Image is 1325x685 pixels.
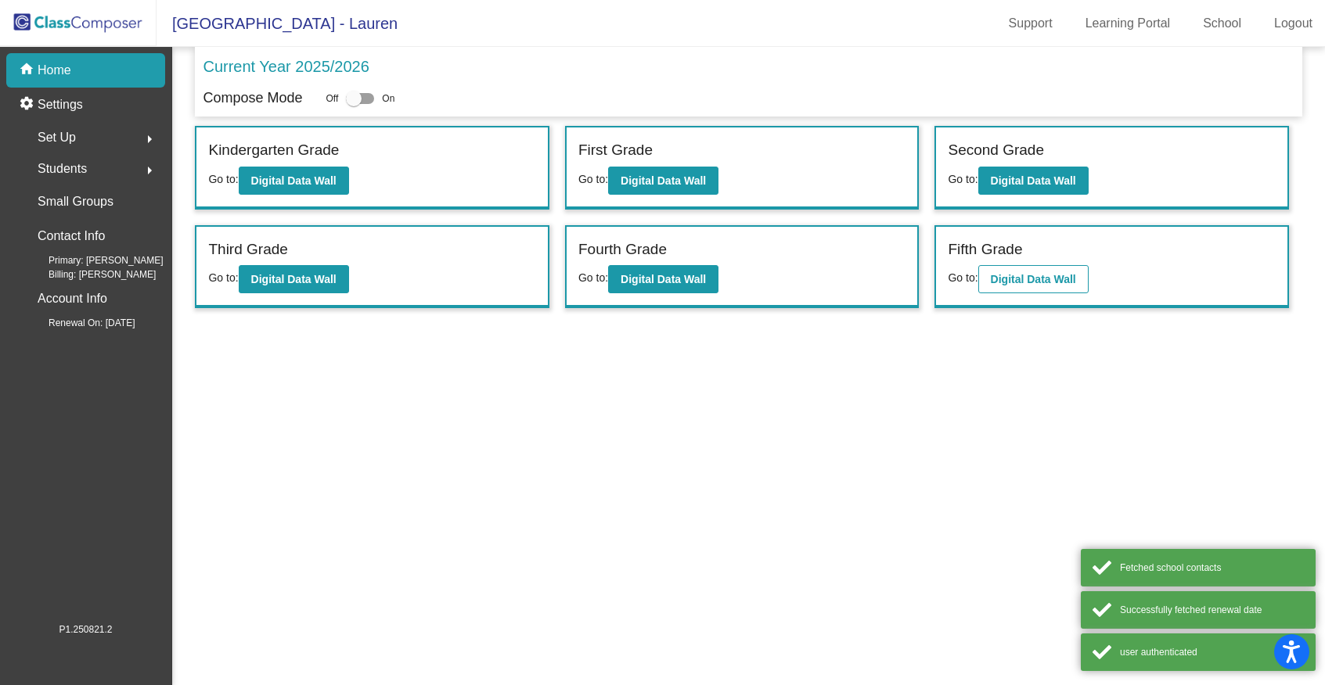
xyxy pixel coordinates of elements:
[948,139,1044,162] label: Second Grade
[239,167,349,195] button: Digital Data Wall
[23,267,156,282] span: Billing: [PERSON_NAME]
[948,271,978,284] span: Go to:
[38,225,105,247] p: Contact Info
[38,127,76,149] span: Set Up
[38,61,71,80] p: Home
[19,61,38,80] mat-icon: home
[38,288,107,310] p: Account Info
[23,253,164,267] span: Primary: [PERSON_NAME]
[208,173,238,185] span: Go to:
[1190,11,1254,36] a: School
[251,174,337,187] b: Digital Data Wall
[38,191,113,213] p: Small Groups
[239,265,349,293] button: Digital Data Wall
[23,316,135,330] span: Renewal On: [DATE]
[19,95,38,114] mat-icon: settings
[948,238,1022,261] label: Fifth Grade
[608,265,718,293] button: Digital Data Wall
[996,11,1065,36] a: Support
[991,174,1076,187] b: Digital Data Wall
[38,158,87,180] span: Students
[578,139,653,162] label: First Grade
[1120,603,1304,617] div: Successfully fetched renewal date
[208,238,287,261] label: Third Grade
[1120,561,1304,575] div: Fetched school contacts
[203,55,369,78] p: Current Year 2025/2026
[157,11,398,36] span: [GEOGRAPHIC_DATA] - Lauren
[621,174,706,187] b: Digital Data Wall
[203,88,302,109] p: Compose Mode
[326,91,339,106] span: Off
[1120,645,1304,659] div: user authenticated
[38,95,83,114] p: Settings
[948,173,978,185] span: Go to:
[978,265,1089,293] button: Digital Data Wall
[140,161,159,180] mat-icon: arrow_right
[621,273,706,285] b: Digital Data Wall
[978,167,1089,195] button: Digital Data Wall
[1073,11,1183,36] a: Learning Portal
[208,271,238,284] span: Go to:
[382,91,394,106] span: On
[578,271,608,284] span: Go to:
[578,238,667,261] label: Fourth Grade
[208,139,339,162] label: Kindergarten Grade
[140,130,159,149] mat-icon: arrow_right
[608,167,718,195] button: Digital Data Wall
[1262,11,1325,36] a: Logout
[578,173,608,185] span: Go to:
[251,273,337,285] b: Digital Data Wall
[991,273,1076,285] b: Digital Data Wall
